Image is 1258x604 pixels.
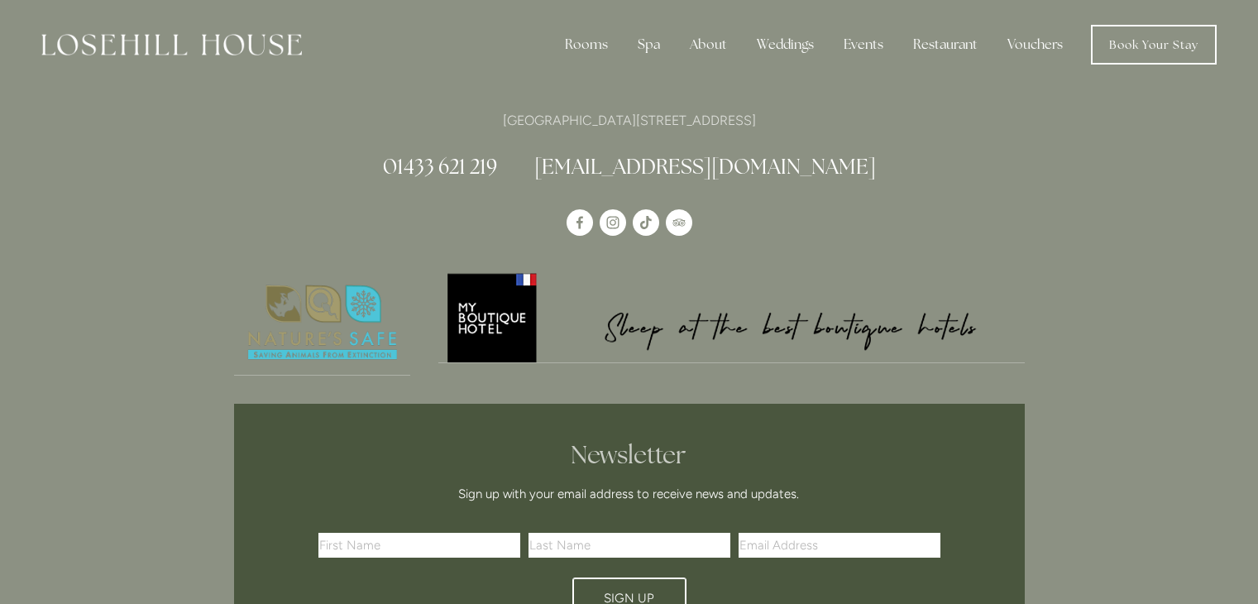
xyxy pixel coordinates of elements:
a: Book Your Stay [1091,25,1217,65]
img: Losehill House [41,34,302,55]
h2: Newsletter [324,440,935,470]
div: About [677,28,740,61]
img: My Boutique Hotel - Logo [438,271,1025,362]
input: Email Address [739,533,940,558]
a: TripAdvisor [666,209,692,236]
a: Vouchers [994,28,1076,61]
div: Events [830,28,897,61]
p: Sign up with your email address to receive news and updates. [324,484,935,504]
p: [GEOGRAPHIC_DATA][STREET_ADDRESS] [234,109,1025,132]
a: 01433 621 219 [383,153,497,180]
a: Instagram [600,209,626,236]
div: Restaurant [900,28,991,61]
div: Rooms [552,28,621,61]
img: Nature's Safe - Logo [234,271,411,375]
a: Losehill House Hotel & Spa [567,209,593,236]
div: Weddings [744,28,827,61]
a: Nature's Safe - Logo [234,271,411,376]
input: First Name [318,533,520,558]
div: Spa [624,28,673,61]
a: [EMAIL_ADDRESS][DOMAIN_NAME] [534,153,876,180]
a: TikTok [633,209,659,236]
a: My Boutique Hotel - Logo [438,271,1025,363]
input: Last Name [529,533,730,558]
